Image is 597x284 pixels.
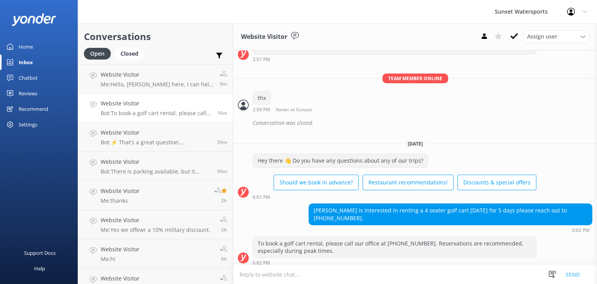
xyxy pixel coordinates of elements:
[101,158,211,166] h4: Website Visitor
[101,256,140,263] p: Me: hi
[78,93,233,123] a: Website VisitorBot:To book a golf cart rental, please call our office at [PHONE_NUMBER]. Reservat...
[253,261,270,265] strong: 6:02 PM
[253,57,270,62] strong: 2:57 PM
[221,256,227,262] span: Aug 26 2025 11:10am (UTC -05:00) America/Cancun
[241,32,287,42] h3: Website Visitor
[19,39,33,54] div: Home
[101,187,140,195] h4: Website Visitor
[101,70,214,79] h4: Website Visitor
[101,226,210,233] p: Me: Yes we offewr a 10% military discount.
[217,168,227,175] span: Aug 26 2025 04:19pm (UTC -05:00) America/Cancun
[253,260,536,265] div: Aug 26 2025 05:02pm (UTC -05:00) America/Cancun
[253,154,428,167] div: Hey there 👋 Do you have any questions about any of our trips?
[253,56,536,62] div: Aug 22 2025 01:57pm (UTC -05:00) America/Cancun
[101,99,211,108] h4: Website Visitor
[253,194,536,200] div: Aug 26 2025 05:01pm (UTC -05:00) America/Cancun
[101,110,211,117] p: Bot: To book a golf cart rental, please call our office at [PHONE_NUMBER]. Reservations are recom...
[309,204,592,224] div: [PERSON_NAME] is interested in renting a 4 seater golf cart [DATE] for 5 days please reach out to...
[253,237,536,258] div: To book a golf cart rental, please call our office at [PHONE_NUMBER]. Reservations are recommende...
[276,107,312,112] span: Xavier at Sunset
[78,123,233,152] a: Website VisitorBot:⚡ That's a great question, unfortunately I do not know the answer. I'm going t...
[217,139,227,146] span: Aug 26 2025 04:19pm (UTC -05:00) America/Cancun
[78,210,233,239] a: Website VisitorMe:Yes we offewr a 10% military discount.2h
[253,107,270,112] strong: 2:59 PM
[84,29,227,44] h2: Conversations
[84,49,115,58] a: Open
[101,274,156,283] h4: Website Visitor
[78,181,233,210] a: Website VisitorMe:thanks2h
[101,197,140,204] p: Me: thanks
[34,261,45,276] div: Help
[101,139,211,146] p: Bot: ⚡ That's a great question, unfortunately I do not know the answer. I'm going to reach out to...
[363,175,454,190] button: Restaurant recommendations!
[19,101,48,117] div: Recommend
[101,168,211,175] p: Bot: There is parking available, but it varies by location. For tours departing from [STREET_ADDR...
[221,226,227,233] span: Aug 26 2025 02:23pm (UTC -05:00) America/Cancun
[457,175,536,190] button: Discounts & special offers
[115,49,148,58] a: Closed
[19,54,33,70] div: Inbox
[217,110,227,116] span: Aug 26 2025 05:02pm (UTC -05:00) America/Cancun
[12,13,56,26] img: yonder-white-logo.png
[572,228,590,233] strong: 6:02 PM
[253,107,337,112] div: Aug 22 2025 01:59pm (UTC -05:00) America/Cancun
[19,70,38,86] div: Chatbot
[19,86,37,101] div: Reviews
[19,117,37,132] div: Settings
[115,48,144,60] div: Closed
[101,128,211,137] h4: Website Visitor
[78,152,233,181] a: Website VisitorBot:There is parking available, but it varies by location. For tours departing fro...
[78,64,233,93] a: Website VisitorMe:Hello, [PERSON_NAME] here, I can help you with your question. Are you looking t...
[84,48,111,60] div: Open
[253,91,271,105] div: thx
[78,239,233,268] a: Website VisitorMe:hi6h
[220,81,227,87] span: Aug 26 2025 05:09pm (UTC -05:00) America/Cancun
[238,116,592,130] div: 2025-08-22T23:48:44.144
[382,74,448,83] span: Team member online
[253,116,592,130] div: Conversation was closed.
[403,140,428,147] span: [DATE]
[101,81,214,88] p: Me: Hello, [PERSON_NAME] here, I can help you with your question. Are you looking to do a private...
[274,175,359,190] button: Should we book in advance?
[101,245,140,254] h4: Website Visitor
[527,32,557,41] span: Assign user
[101,216,210,224] h4: Website Visitor
[523,30,589,43] div: Assign User
[309,227,592,233] div: Aug 26 2025 05:02pm (UTC -05:00) America/Cancun
[221,197,227,204] span: Aug 26 2025 02:23pm (UTC -05:00) America/Cancun
[24,245,56,261] div: Support Docs
[253,195,270,200] strong: 6:01 PM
